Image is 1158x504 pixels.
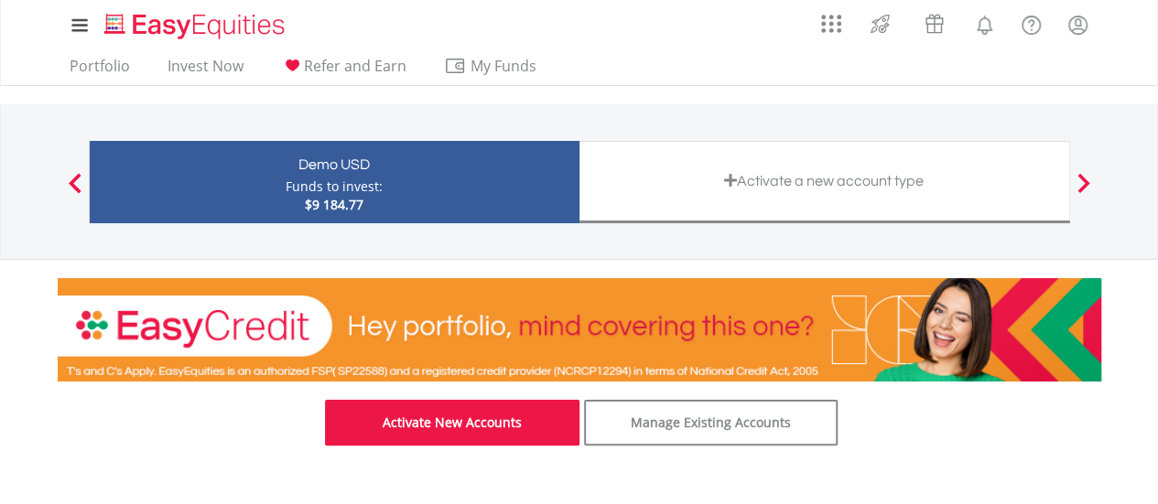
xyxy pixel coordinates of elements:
img: vouchers-v2.svg [919,9,949,38]
a: Manage Existing Accounts [584,400,839,445]
a: Portfolio [62,57,137,85]
a: Home page [97,5,292,41]
div: Funds to invest: [286,177,383,196]
a: FAQ's and Support [1008,5,1055,41]
a: Refer and Earn [274,57,414,85]
span: My Funds [444,54,564,78]
img: EasyEquities_Logo.png [101,11,292,41]
div: Activate a new account type [590,168,1058,194]
a: Activate New Accounts [325,400,579,445]
span: $9 184.77 [305,196,363,213]
a: Vouchers [907,5,961,38]
span: Refer and Earn [304,56,406,76]
div: Demo USD [101,152,568,177]
a: Notifications [961,5,1008,41]
a: Invest Now [160,57,251,85]
img: thrive-v2.svg [865,9,895,38]
a: AppsGrid [809,5,853,34]
a: My Profile [1055,5,1101,45]
img: grid-menu-icon.svg [821,14,841,34]
img: EasyCredit Promotion Banner [58,278,1101,381]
